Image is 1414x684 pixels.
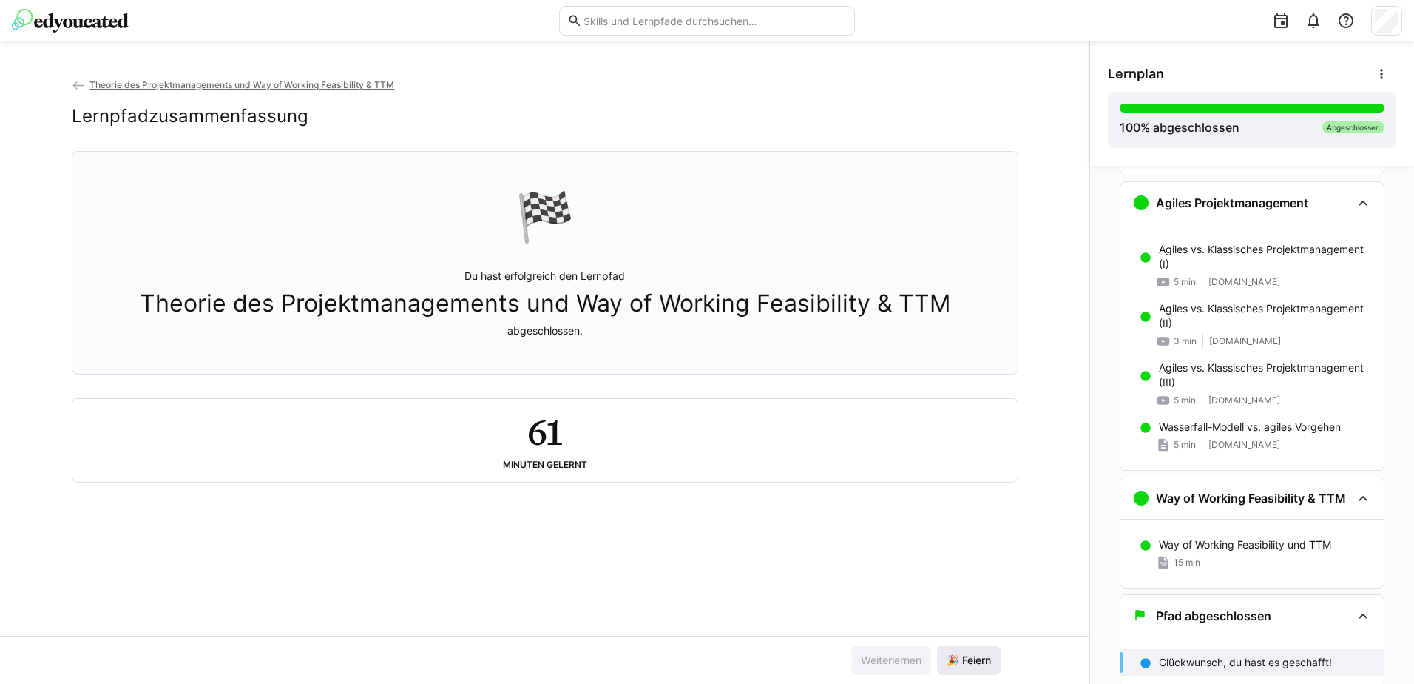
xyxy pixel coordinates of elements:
span: 🎉 Feiern [944,653,993,668]
span: [DOMAIN_NAME] [1208,439,1280,451]
span: [DOMAIN_NAME] [1208,276,1280,288]
div: 🏁 [515,187,575,245]
span: 5 min [1174,395,1196,406]
input: Skills und Lernpfade durchsuchen… [582,14,847,27]
h2: Lernpfadzusammenfassung [72,105,308,127]
p: Agiles vs. Klassisches Projektmanagement (II) [1159,301,1372,331]
h3: Way of Working Feasibility & TTM [1156,491,1346,506]
span: Weiterlernen [859,653,924,668]
p: Wasserfall-Modell vs. agiles Vorgehen [1159,420,1341,435]
span: [DOMAIN_NAME] [1208,395,1280,406]
button: Weiterlernen [851,646,931,675]
span: 5 min [1174,439,1196,451]
span: Theorie des Projektmanagements und Way of Working Feasibility & TTM [140,289,950,318]
h3: Agiles Projektmanagement [1156,195,1308,210]
a: Theorie des Projektmanagements und Way of Working Feasibility & TTM [72,79,395,90]
div: Abgeschlossen [1322,121,1384,133]
span: 100 [1120,120,1140,135]
p: Du hast erfolgreich den Lernpfad abgeschlossen. [140,269,950,338]
span: 15 min [1174,557,1200,569]
span: Lernplan [1108,66,1164,82]
span: 3 min [1174,335,1197,347]
div: % abgeschlossen [1120,118,1239,136]
h3: Pfad abgeschlossen [1156,608,1271,623]
div: Minuten gelernt [503,460,587,470]
p: Way of Working Feasibility und TTM [1159,537,1331,552]
button: 🎉 Feiern [937,646,1001,675]
span: 5 min [1174,276,1196,288]
p: Agiles vs. Klassisches Projektmanagement (III) [1159,361,1372,390]
span: Theorie des Projektmanagements und Way of Working Feasibility & TTM [89,79,394,90]
h2: 61 [527,411,561,454]
p: Glückwunsch, du hast es geschafft! [1159,655,1332,670]
p: Agiles vs. Klassisches Projektmanagement (I) [1159,242,1372,272]
span: [DOMAIN_NAME] [1209,335,1281,347]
